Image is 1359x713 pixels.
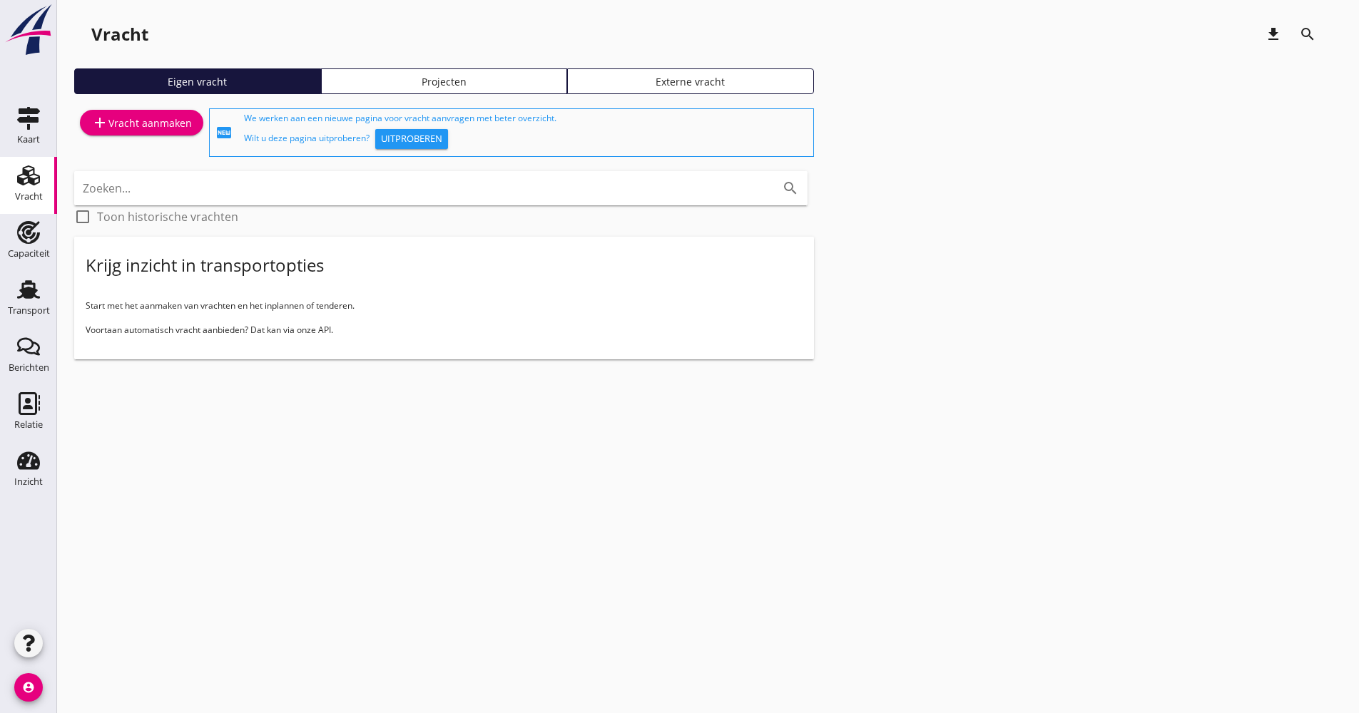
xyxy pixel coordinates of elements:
div: Vracht [15,192,43,201]
i: search [1299,26,1316,43]
div: Transport [8,306,50,315]
i: search [782,180,799,197]
div: Vracht aanmaken [91,114,192,131]
div: Capaciteit [8,249,50,258]
button: Uitproberen [375,129,448,149]
a: Externe vracht [567,68,814,94]
i: account_circle [14,673,43,702]
img: logo-small.a267ee39.svg [3,4,54,56]
div: Krijg inzicht in transportopties [86,254,324,277]
div: Eigen vracht [81,74,315,89]
input: Zoeken... [83,177,759,200]
i: download [1265,26,1282,43]
div: Relatie [14,420,43,429]
div: We werken aan een nieuwe pagina voor vracht aanvragen met beter overzicht. Wilt u deze pagina uit... [244,112,808,153]
a: Eigen vracht [74,68,321,94]
p: Start met het aanmaken van vrachten en het inplannen of tenderen. [86,299,803,312]
div: Uitproberen [381,132,442,146]
p: Voortaan automatisch vracht aanbieden? Dat kan via onze API. [86,324,803,337]
a: Projecten [321,68,568,94]
div: Kaart [17,135,40,144]
i: fiber_new [215,124,233,141]
a: Vracht aanmaken [80,110,203,135]
i: add [91,114,108,131]
div: Projecten [327,74,561,89]
div: Vracht [91,23,148,46]
div: Externe vracht [574,74,808,89]
div: Berichten [9,363,49,372]
label: Toon historische vrachten [97,210,238,224]
div: Inzicht [14,477,43,486]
